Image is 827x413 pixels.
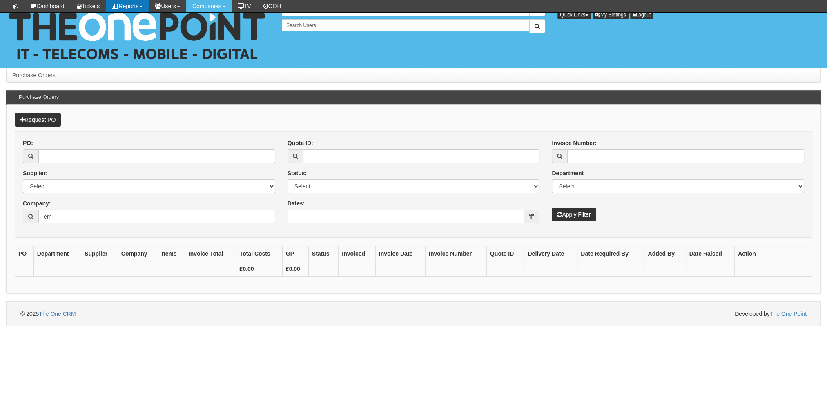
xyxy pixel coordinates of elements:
[308,246,338,261] th: Status
[288,169,307,177] label: Status:
[770,310,807,317] a: The One Point
[735,246,812,261] th: Action
[282,246,308,261] th: GP
[735,310,807,318] span: Developed by
[339,246,376,261] th: Invoiced
[20,310,76,317] span: © 2025
[15,113,61,127] a: Request PO
[158,246,185,261] th: Items
[577,246,644,261] th: Date Required By
[524,246,577,261] th: Delivery Date
[185,246,236,261] th: Invoice Total
[288,199,305,208] label: Dates:
[236,246,282,261] th: Total Costs
[39,310,76,317] a: The One CRM
[557,10,591,19] button: Quick Links
[486,246,524,261] th: Quote ID
[23,139,33,147] label: PO:
[552,139,597,147] label: Invoice Number:
[630,10,653,19] a: Logout
[23,199,51,208] label: Company:
[686,246,734,261] th: Date Raised
[81,246,118,261] th: Supplier
[282,19,530,31] input: Search Users
[282,261,308,276] th: £0.00
[33,246,81,261] th: Department
[593,10,629,19] a: My Settings
[15,90,63,104] h3: Purchase Orders
[644,246,686,261] th: Added By
[425,246,486,261] th: Invoice Number
[118,246,158,261] th: Company
[15,246,34,261] th: PO
[236,261,282,276] th: £0.00
[12,71,56,79] li: Purchase Orders
[552,208,596,221] button: Apply Filter
[375,246,425,261] th: Invoice Date
[552,169,584,177] label: Department
[23,169,48,177] label: Supplier:
[288,139,313,147] label: Quote ID:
